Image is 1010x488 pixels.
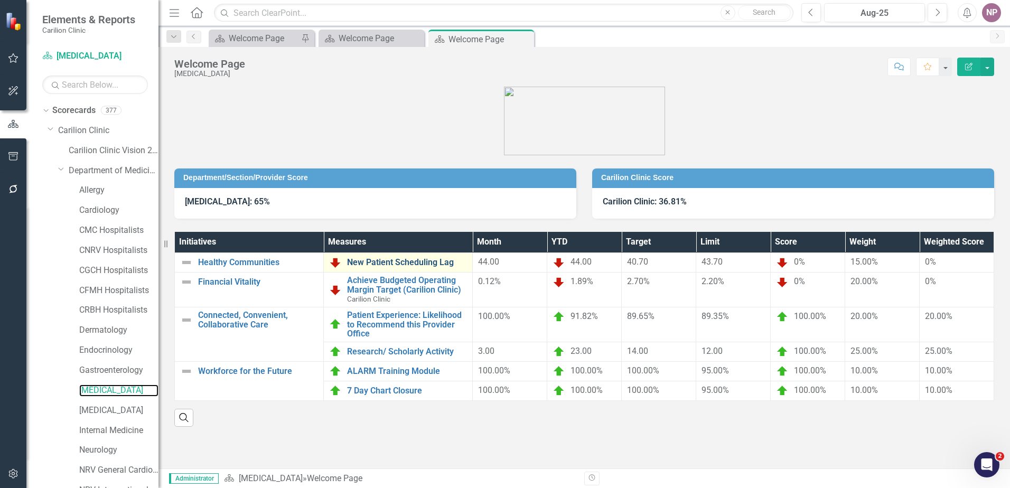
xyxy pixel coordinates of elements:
span: 20.00% [850,311,878,321]
img: Below Plan [329,284,342,296]
td: Double-Click to Edit Right Click for Context Menu [324,361,473,381]
img: On Target [329,345,342,358]
a: Carilion Clinic [58,125,158,137]
button: Search [738,5,791,20]
a: Scorecards [52,105,96,117]
div: Aug-25 [828,7,921,20]
img: Below Plan [553,256,565,269]
span: 10.00% [925,365,952,376]
span: 40.70 [627,257,648,267]
a: CGCH Hospitalists [79,265,158,277]
span: 100.00% [794,311,826,321]
a: [MEDICAL_DATA] [239,473,303,483]
h3: Department/Section/Provider Score [183,174,571,182]
span: 10.00% [850,385,878,395]
a: Gastroenterology [79,364,158,377]
span: 0% [794,257,805,267]
div: Welcome Page [229,32,298,45]
a: Internal Medicine [79,425,158,437]
span: Elements & Reports [42,13,135,26]
input: Search ClearPoint... [214,4,793,22]
img: carilion%20clinic%20logo%202.0.png [504,87,665,155]
span: 2.70% [627,276,650,286]
span: 0% [925,257,936,267]
a: Endocrinology [79,344,158,356]
td: Double-Click to Edit Right Click for Context Menu [175,361,324,400]
span: 25.00% [850,346,878,356]
a: Cardiology [79,204,158,217]
img: On Target [553,384,565,397]
span: 12.00 [702,346,723,356]
img: On Target [776,345,789,358]
td: Double-Click to Edit Right Click for Context Menu [324,307,473,342]
a: Department of Medicine [69,165,158,177]
td: Double-Click to Edit Right Click for Context Menu [324,381,473,400]
span: 20.00% [925,311,952,321]
a: Healthy Communities [198,258,318,267]
img: Not Defined [180,314,193,326]
h3: Carilion Clinic Score [601,174,989,182]
span: 0% [794,276,805,286]
a: Research/ Scholarly Activity [347,347,467,356]
a: 7 Day Chart Closure [347,386,467,396]
span: 14.00 [627,346,648,356]
span: 44.00 [571,257,592,267]
img: On Target [776,365,789,378]
img: On Target [553,311,565,323]
span: 25.00% [925,346,952,356]
div: [MEDICAL_DATA] [174,70,245,78]
input: Search Below... [42,76,148,94]
a: Welcome Page [321,32,422,45]
span: 0% [925,276,936,286]
img: Below Plan [329,256,342,269]
img: On Target [553,365,565,378]
img: On Target [329,384,342,397]
img: Not Defined [180,256,193,269]
a: CFMH Hospitalists [79,285,158,297]
td: Double-Click to Edit Right Click for Context Menu [175,253,324,273]
a: CMC Hospitalists [79,224,158,237]
span: 100.00% [627,365,659,376]
span: Administrator [169,473,219,484]
a: ALARM Training Module [347,367,467,376]
span: 89.65% [627,311,654,321]
span: 100.00% [794,346,826,356]
a: Financial Vitality [198,277,318,287]
td: Double-Click to Edit Right Click for Context Menu [324,253,473,273]
span: Search [753,8,775,16]
span: 2.20% [702,276,724,286]
strong: 36.81% [659,196,687,207]
span: 44.00 [478,257,499,267]
span: 0.12% [478,276,501,286]
span: 100.00% [571,385,603,395]
img: Not Defined [180,365,193,378]
span: 10.00% [925,385,952,395]
a: Allergy [79,184,158,196]
a: Carilion Clinic Vision 2025 Scorecard [69,145,158,157]
div: Welcome Page [339,32,422,45]
span: Carilion Clinic [347,295,390,303]
div: Welcome Page [307,473,362,483]
button: NP [982,3,1001,22]
span: 3.00 [478,346,494,356]
img: On Target [553,345,565,358]
span: 15.00% [850,257,878,267]
iframe: Intercom live chat [974,452,999,477]
img: ClearPoint Strategy [5,12,24,30]
img: On Target [776,384,789,397]
span: 2 [996,452,1004,461]
td: Double-Click to Edit Right Click for Context Menu [324,342,473,361]
img: Below Plan [776,276,789,288]
button: Aug-25 [824,3,925,22]
span: 100.00% [794,385,826,395]
span: 95.00% [702,385,729,395]
img: On Target [329,318,342,331]
a: Patient Experience: Likelihood to Recommend this Provider Office [347,311,467,339]
span: 95.00% [702,365,729,376]
a: CNRV Hospitalists [79,245,158,257]
a: New Patient Scheduling Lag [347,258,467,267]
div: Welcome Page [174,58,245,70]
div: » [224,473,576,485]
img: On Target [329,365,342,378]
strong: Carilion Clinic: [603,196,657,207]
